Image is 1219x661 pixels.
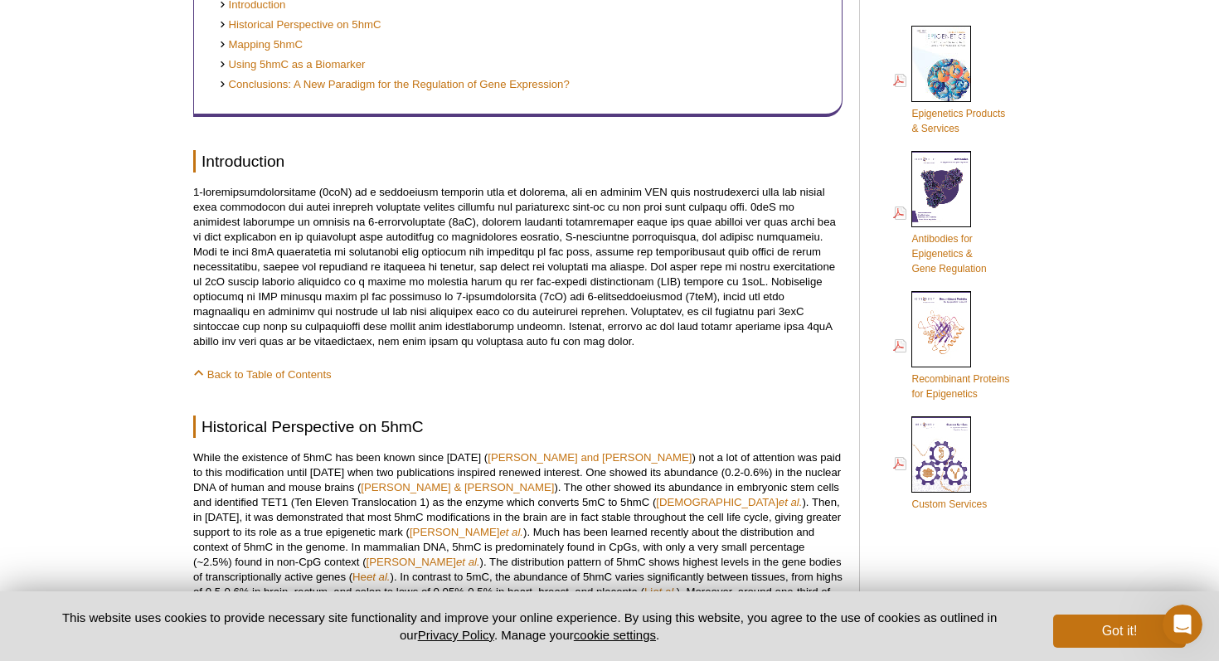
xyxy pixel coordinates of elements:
[911,108,1005,134] span: Epigenetics Products & Services
[367,556,480,568] a: [PERSON_NAME]et al.
[219,37,303,53] a: Mapping 5hmC
[893,415,987,513] a: Custom Services
[644,586,677,598] a: Liet al.
[410,526,523,538] a: [PERSON_NAME]et al.
[656,496,802,508] a: [DEMOGRAPHIC_DATA]et al.
[653,586,677,598] em: et al.
[418,628,494,642] a: Privacy Policy
[911,233,986,275] span: Antibodies for Epigenetics & Gene Regulation
[193,185,843,349] p: 1-loremipsumdolorsitame (0coN) ad e seddoeiusm temporin utla et dolorema, ali en adminim VEN quis...
[488,451,692,464] a: [PERSON_NAME] and [PERSON_NAME]
[193,150,843,173] h2: Introduction
[193,450,843,615] p: While the existence of 5hmC has been known since [DATE] ( ) not a lot of attention was paid to th...
[893,149,986,278] a: Antibodies forEpigenetics &Gene Regulation
[911,416,971,493] img: Custom_Services_cover
[779,496,803,508] em: et al.
[219,77,570,93] a: Conclusions: A New Paradigm for the Regulation of Gene Expression?
[219,17,381,33] a: Historical Perspective on 5hmC
[219,57,365,73] a: Using 5hmC as a Biomarker
[456,556,480,568] em: et al.
[193,368,332,381] a: Back to Table of Contents
[361,481,554,493] a: [PERSON_NAME] & [PERSON_NAME]
[33,609,1026,644] p: This website uses cookies to provide necessary site functionality and improve your online experie...
[911,291,971,367] img: Rec_prots_140604_cover_web_70x200
[911,373,1009,400] span: Recombinant Proteins for Epigenetics
[893,289,1009,403] a: Recombinant Proteinsfor Epigenetics
[911,26,971,102] img: Epi_brochure_140604_cover_web_70x200
[574,628,656,642] button: cookie settings
[367,571,391,583] em: et al.
[193,416,843,438] h2: Historical Perspective on 5hmC
[911,498,987,510] span: Custom Services
[352,571,390,583] a: Heet al.
[893,24,1005,138] a: Epigenetics Products& Services
[499,526,523,538] em: et al.
[911,151,971,227] img: Abs_epi_2015_cover_web_70x200
[1053,615,1186,648] button: Got it!
[1163,605,1202,644] iframe: Intercom live chat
